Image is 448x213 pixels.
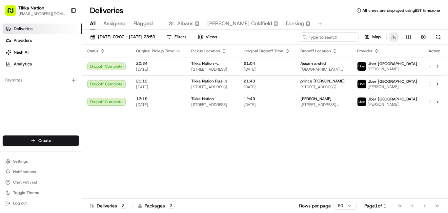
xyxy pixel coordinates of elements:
[368,79,417,84] span: Uber [GEOGRAPHIC_DATA]
[98,34,155,40] span: [DATE] 00:00 - [DATE] 23:59
[3,135,79,146] button: Create
[169,20,193,27] span: St. Albans
[62,129,105,135] span: API Documentation
[3,188,79,197] button: Toggle Theme
[361,32,384,42] button: Map
[3,24,82,34] a: Deliveries
[136,61,181,66] span: 20:34
[14,38,32,44] span: Providers
[103,20,126,27] span: Assigned
[168,203,175,209] div: 3
[244,102,290,107] span: [DATE]
[191,61,233,66] span: Tikka Nation - [PERSON_NAME][GEOGRAPHIC_DATA]
[90,5,123,16] h1: Deliveries
[428,48,441,54] div: Action
[244,96,290,101] span: 12:49
[133,20,153,27] span: Flagged
[87,32,158,42] button: [DATE] 00:00 - [DATE] 23:59
[434,32,443,42] button: Refresh
[368,97,417,102] span: Uber [GEOGRAPHIC_DATA]
[13,102,18,107] img: 1736555255976-a54dd68f-1ca7-489b-9aae-adbdc363a1c4
[3,3,68,18] button: Tikka Nation[EMAIL_ADDRESS][DOMAIN_NAME]
[7,85,44,90] div: Past conversations
[58,101,71,107] span: [DATE]
[357,62,366,71] img: uber-new-logo.jpeg
[30,69,90,74] div: We're available if you need us!
[136,48,174,54] span: Original Pickup Time
[7,95,17,106] img: Grace Nketiah
[357,80,366,88] img: uber-new-logo.jpeg
[3,178,79,187] button: Chat with us!
[244,61,290,66] span: 21:04
[368,61,417,66] span: Uber [GEOGRAPHIC_DATA]
[195,32,220,42] button: Views
[300,32,359,42] input: Type to search
[14,62,26,74] img: 4920774857489_3d7f54699973ba98c624_72.jpg
[244,67,290,72] span: [DATE]
[136,96,181,101] span: 12:19
[357,98,366,106] img: uber-new-logo.jpeg
[53,126,108,138] a: 💻API Documentation
[18,5,44,11] button: Tikka Nation
[191,102,233,107] span: [STREET_ADDRESS]
[3,47,82,58] a: Nash AI
[13,201,27,206] span: Log out
[13,190,39,195] span: Toggle Theme
[300,61,326,66] span: Assam arshid
[18,11,65,16] button: [EMAIL_ADDRESS][DOMAIN_NAME]
[299,203,331,209] p: Rows per page
[191,48,220,54] span: Pickup Location
[300,96,332,101] span: [PERSON_NAME]
[206,34,217,40] span: Views
[136,102,181,107] span: [DATE]
[3,199,79,208] button: Log out
[364,203,386,209] div: Page 1 of 1
[191,67,233,72] span: [STREET_ADDRESS]
[368,66,417,72] span: [PERSON_NAME]
[286,20,304,27] span: Dorking
[38,138,51,144] span: Create
[14,26,32,32] span: Deliveries
[90,20,95,27] span: All
[3,35,82,46] a: Providers
[55,129,61,134] div: 💻
[368,102,417,107] span: [PERSON_NAME]
[244,48,283,54] span: Original Dropoff Time
[90,203,127,209] div: Deliveries
[244,84,290,90] span: [DATE]
[138,203,175,209] div: Packages
[14,49,29,55] span: Nash AI
[244,79,290,84] span: 21:43
[17,42,108,49] input: Clear
[120,203,127,209] div: 3
[191,96,214,101] span: Tikka Nation
[87,48,98,54] span: Status
[372,34,381,40] span: Map
[300,79,345,84] span: prince [PERSON_NAME]
[13,159,28,164] span: Settings
[300,67,347,72] span: [GEOGRAPHIC_DATA], [STREET_ADDRESS][PERSON_NAME][PERSON_NAME][PERSON_NAME]
[136,84,181,90] span: [DATE]
[164,32,189,42] button: Filters
[3,75,79,85] div: Favorites
[7,26,119,37] p: Welcome 👋
[4,126,53,138] a: 📗Knowledge Base
[191,79,227,84] span: Tikka Nation Ruislip
[300,102,347,107] span: [STREET_ADDRESS][PERSON_NAME]
[300,48,331,54] span: Dropoff Location
[136,79,181,84] span: 21:13
[3,59,82,69] a: Analytics
[300,84,347,90] span: [STREET_ADDRESS]
[7,7,20,20] img: Nash
[3,157,79,166] button: Settings
[191,84,233,90] span: [STREET_ADDRESS]
[14,61,32,67] span: Analytics
[54,101,57,107] span: •
[13,129,50,135] span: Knowledge Base
[65,145,79,150] span: Pylon
[136,67,181,72] span: [DATE]
[362,8,440,13] span: All times are displayed using BST timezone
[7,129,12,134] div: 📗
